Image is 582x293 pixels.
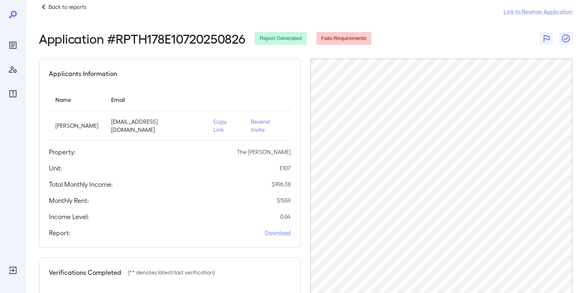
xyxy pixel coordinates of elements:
[39,31,245,46] h2: Application # RPTH178E10720250826
[6,63,19,76] div: Manage Users
[6,87,19,100] div: FAQ
[128,268,215,276] p: (** denotes latest/last verification)
[277,196,291,204] p: $ 1559
[55,122,98,130] p: [PERSON_NAME]
[49,268,121,277] h5: Verifications Completed
[316,35,371,42] span: Fails Requirements
[251,118,284,134] p: Resend Invite
[49,147,76,157] h5: Property:
[280,164,291,172] p: E107
[272,180,291,188] p: $ 996.38
[6,39,19,52] div: Reports
[540,32,553,45] button: Flag Report
[49,179,113,189] h5: Total Monthly Income:
[49,69,117,78] h5: Applicants Information
[111,118,200,134] p: [EMAIL_ADDRESS][DOMAIN_NAME]
[213,118,238,134] p: Copy Link
[49,212,89,221] h5: Income Level:
[49,228,70,238] h5: Report:
[255,35,306,42] span: Report Generated
[280,213,291,221] p: 0.64
[49,163,62,173] h5: Unit:
[265,229,291,237] a: Download
[48,3,86,11] p: Back to reports
[6,264,19,277] div: Log Out
[49,88,105,111] th: Name
[559,32,572,45] button: Close Report
[237,148,291,156] p: The [PERSON_NAME]
[105,88,207,111] th: Email
[504,8,572,16] a: Link to Resman Application
[49,196,89,205] h5: Monthly Rent:
[49,88,291,141] table: simple table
